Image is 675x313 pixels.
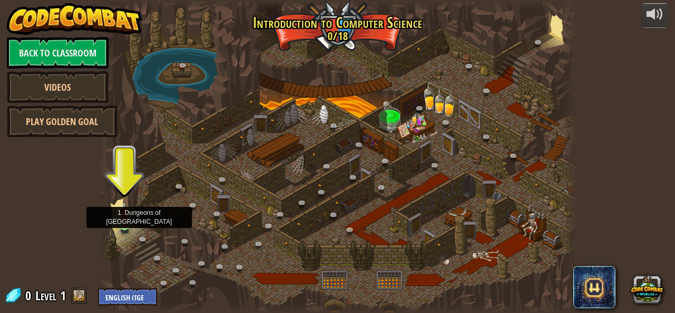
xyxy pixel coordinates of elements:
[60,287,66,304] span: 1
[7,37,109,69] a: Back to Classroom
[7,106,118,137] a: Play Golden Goal
[35,287,56,305] span: Level
[7,3,142,35] img: CodeCombat - Learn how to code by playing a game
[119,201,130,226] img: level-banner-unstarted.png
[642,3,668,28] button: Adjust volume
[25,287,34,304] span: 0
[7,71,109,103] a: Videos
